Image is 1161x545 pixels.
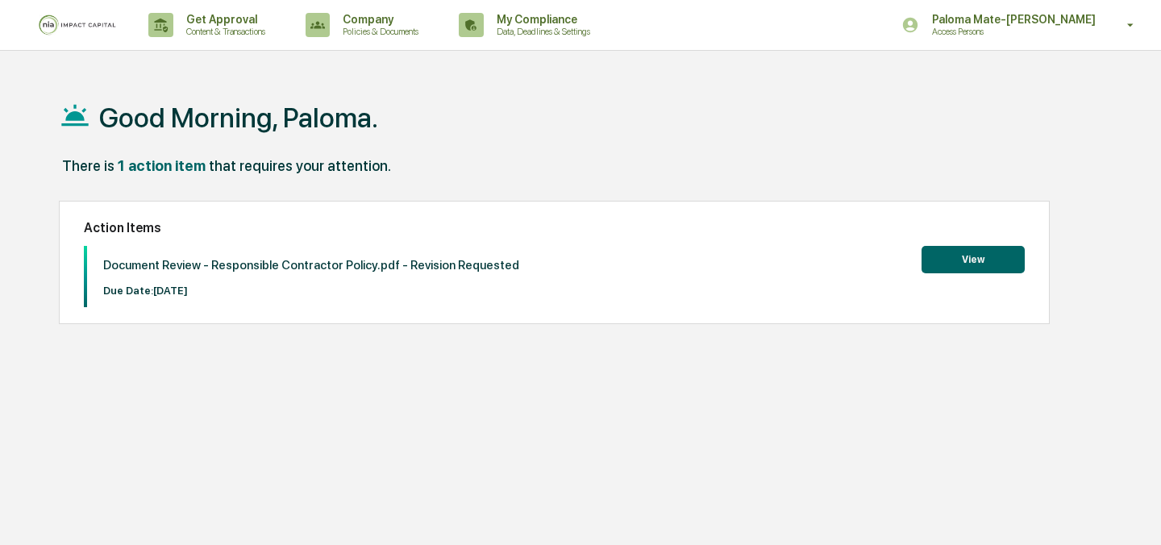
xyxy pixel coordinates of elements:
[484,26,598,37] p: Data, Deadlines & Settings
[484,13,598,26] p: My Compliance
[39,15,116,35] img: logo
[173,26,273,37] p: Content & Transactions
[919,26,1077,37] p: Access Persons
[209,157,391,174] div: that requires your attention.
[103,258,519,272] p: Document Review - Responsible Contractor Policy.pdf - Revision Requested
[919,13,1104,26] p: Paloma Mate-[PERSON_NAME]
[99,102,378,134] h1: Good Morning, Paloma.
[103,285,519,297] p: Due Date: [DATE]
[118,157,206,174] div: 1 action item
[330,13,427,26] p: Company
[922,251,1025,266] a: View
[173,13,273,26] p: Get Approval
[330,26,427,37] p: Policies & Documents
[84,220,1024,235] h2: Action Items
[62,157,114,174] div: There is
[922,246,1025,273] button: View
